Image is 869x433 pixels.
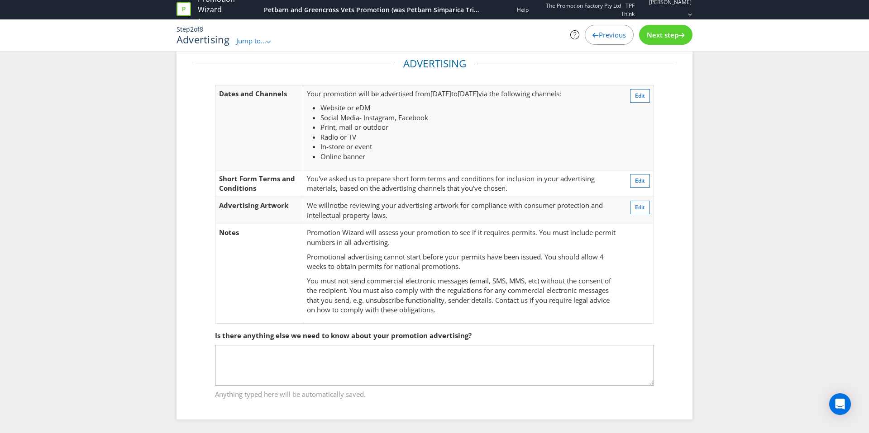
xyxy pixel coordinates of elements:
[264,5,482,14] div: Petbarn and Greencross Vets Promotion (was Petbarn Simparica Trio Promo)
[329,201,340,210] span: not
[307,252,617,272] p: Promotional advertising cannot start before your permits have been issued. You should allow 4 wee...
[200,25,203,33] span: 8
[320,113,359,122] span: Social Media
[320,103,370,112] span: Website or eDM
[630,174,650,188] button: Edit
[190,25,194,33] span: 2
[307,89,430,98] span: Your promotion will be advertised from
[320,122,388,132] span: Print, mail or outdoor
[307,228,617,247] p: Promotion Wizard will assess your promotion to see if it requires permits. You must include permi...
[635,92,645,99] span: Edit
[392,56,477,71] legend: Advertising
[307,276,617,315] p: You must not send commercial electronic messages (email, SMS, MMS, etc) without the consent of th...
[829,393,851,415] div: Open Intercom Messenger
[635,203,645,211] span: Edit
[320,142,372,151] span: In-store or event
[635,177,645,184] span: Edit
[599,30,626,39] span: Previous
[307,201,329,210] span: We will
[215,197,303,224] td: Advertising Artwork
[215,170,303,197] td: Short Form Terms and Conditions
[458,89,478,98] span: [DATE]
[630,201,650,214] button: Edit
[194,25,200,33] span: of
[430,89,451,98] span: [DATE]
[359,113,428,122] span: - Instagram, Facebook
[236,36,266,45] span: Jump to...
[320,132,356,141] span: Radio or TV
[517,6,529,14] a: Help
[307,174,595,193] span: You've asked us to prepare short form terms and conditions for inclusion in your advertising mate...
[630,89,650,103] button: Edit
[177,25,190,33] span: Step
[647,30,678,39] span: Next step
[177,34,229,45] h1: Advertising
[320,152,365,161] span: Online banner
[215,85,303,170] td: Dates and Channels
[451,89,458,98] span: to
[215,331,472,340] span: Is there anything else we need to know about your promotion advertising?
[215,224,303,324] td: Notes
[478,89,561,98] span: via the following channels:
[541,2,635,17] span: The Promotion Factory Pty Ltd - TPF Think
[215,386,654,399] span: Anything typed here will be automatically saved.
[307,201,603,219] span: be reviewing your advertising artwork for compliance with consumer protection and intellectual pr...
